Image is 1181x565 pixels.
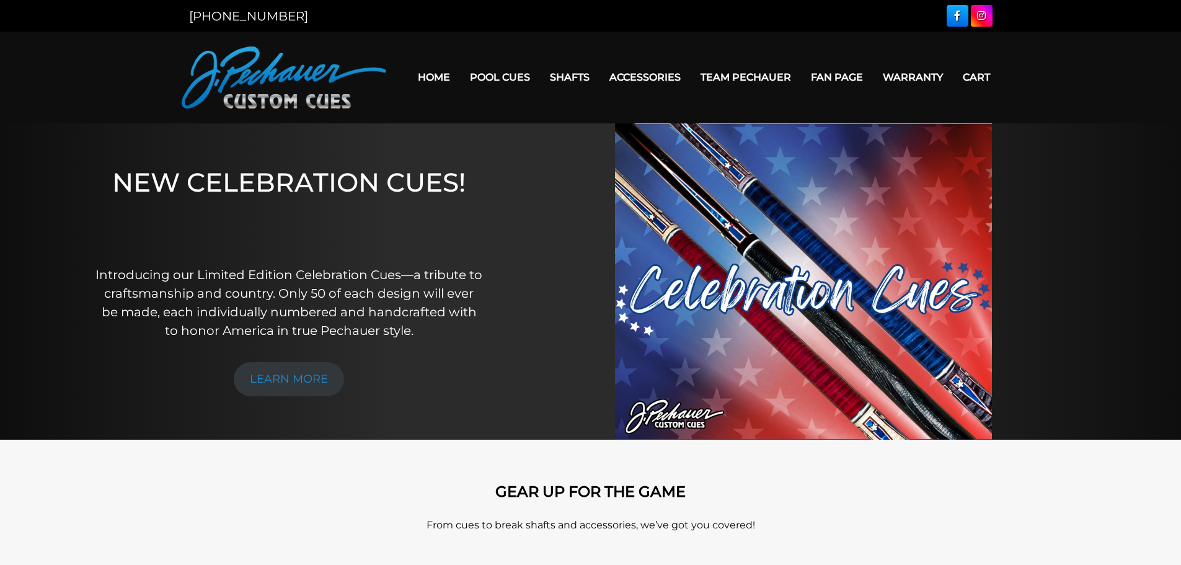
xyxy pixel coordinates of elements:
strong: GEAR UP FOR THE GAME [495,483,686,500]
p: From cues to break shafts and accessories, we’ve got you covered! [237,518,944,533]
a: Warranty [873,61,953,93]
a: [PHONE_NUMBER] [189,9,308,24]
a: LEARN MORE [234,362,344,396]
img: Pechauer Custom Cues [182,47,386,109]
a: Home [408,61,460,93]
a: Accessories [599,61,691,93]
h1: NEW CELEBRATION CUES! [95,167,484,248]
a: Fan Page [801,61,873,93]
a: Shafts [540,61,599,93]
a: Team Pechauer [691,61,801,93]
a: Cart [953,61,1000,93]
a: Pool Cues [460,61,540,93]
p: Introducing our Limited Edition Celebration Cues—a tribute to craftsmanship and country. Only 50 ... [95,265,484,340]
